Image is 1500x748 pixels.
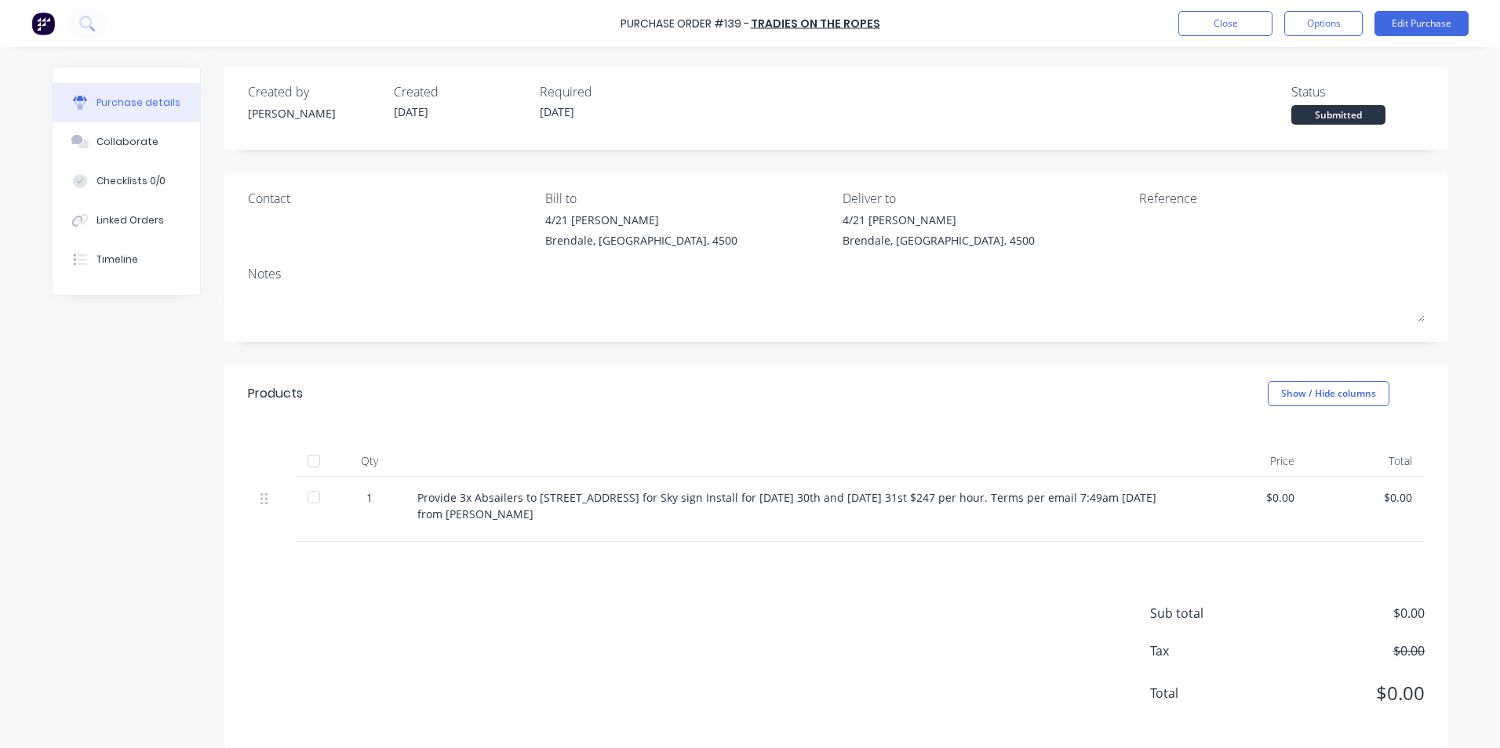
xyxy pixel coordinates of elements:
[334,445,405,477] div: Qty
[248,264,1425,283] div: Notes
[1268,679,1425,707] span: $0.00
[843,189,1128,208] div: Deliver to
[53,122,200,162] button: Collaborate
[96,135,158,149] div: Collaborate
[751,16,880,31] a: Tradies on The Ropes
[96,174,166,188] div: Checklists 0/0
[53,83,200,122] button: Purchase details
[540,82,673,101] div: Required
[545,232,737,249] div: Brendale, [GEOGRAPHIC_DATA], 4500
[96,252,138,267] div: Timeline
[1139,189,1425,208] div: Reference
[347,489,392,506] div: 1
[1150,684,1268,703] span: Total
[1320,489,1412,506] div: $0.00
[96,213,164,227] div: Linked Orders
[1307,445,1425,477] div: Total
[1268,641,1425,660] span: $0.00
[1189,445,1307,477] div: Price
[31,12,55,35] img: Factory
[843,212,1035,228] div: 4/21 [PERSON_NAME]
[1291,105,1385,125] div: Submitted
[248,105,381,122] div: [PERSON_NAME]
[1291,82,1425,101] div: Status
[1178,11,1272,36] button: Close
[1150,604,1268,623] span: Sub total
[248,189,533,208] div: Contact
[248,82,381,101] div: Created by
[545,189,831,208] div: Bill to
[1374,11,1469,36] button: Edit Purchase
[53,201,200,240] button: Linked Orders
[53,162,200,201] button: Checklists 0/0
[394,82,527,101] div: Created
[1150,641,1268,660] span: Tax
[96,96,180,110] div: Purchase details
[843,232,1035,249] div: Brendale, [GEOGRAPHIC_DATA], 4500
[417,489,1177,522] div: Provide 3x Absailers to [STREET_ADDRESS] for Sky sign Install for [DATE] 30th and [DATE] 31st $24...
[545,212,737,228] div: 4/21 [PERSON_NAME]
[53,240,200,279] button: Timeline
[1268,381,1389,406] button: Show / Hide columns
[1284,11,1363,36] button: Options
[248,384,303,403] div: Products
[1268,604,1425,623] span: $0.00
[621,16,749,32] div: Purchase Order #139 -
[1202,489,1294,506] div: $0.00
